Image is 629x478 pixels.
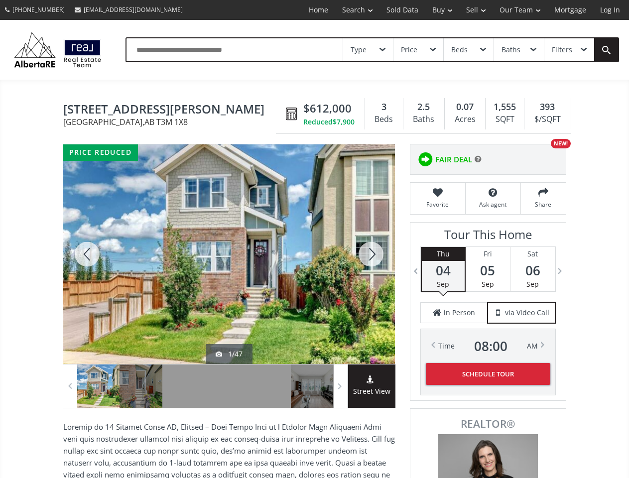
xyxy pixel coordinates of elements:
[63,118,281,126] span: [GEOGRAPHIC_DATA] , AB T3M 1X8
[84,5,183,14] span: [EMAIL_ADDRESS][DOMAIN_NAME]
[451,46,468,53] div: Beds
[333,117,355,127] span: $7,900
[466,247,510,261] div: Fri
[474,339,507,353] span: 08 : 00
[370,112,398,127] div: Beds
[70,0,188,19] a: [EMAIL_ADDRESS][DOMAIN_NAME]
[526,279,539,289] span: Sep
[529,112,565,127] div: $/SQFT
[471,200,515,209] span: Ask agent
[444,308,475,318] span: in Person
[510,263,555,277] span: 06
[552,46,572,53] div: Filters
[450,112,480,127] div: Acres
[502,46,520,53] div: Baths
[408,112,439,127] div: Baths
[551,139,571,148] div: NEW!
[415,200,460,209] span: Favorite
[401,46,417,53] div: Price
[435,154,472,165] span: FAIR DEAL
[422,247,465,261] div: Thu
[351,46,367,53] div: Type
[415,149,435,169] img: rating icon
[370,101,398,114] div: 3
[494,101,516,114] span: 1,555
[348,386,395,397] span: Street View
[63,103,281,118] span: 63 Marquis Green SE
[10,30,106,70] img: Logo
[426,363,550,385] button: Schedule Tour
[482,279,494,289] span: Sep
[12,5,65,14] span: [PHONE_NUMBER]
[420,228,556,246] h3: Tour This Home
[466,263,510,277] span: 05
[510,247,555,261] div: Sat
[63,144,395,364] div: 63 Marquis Green SE Calgary, AB T3M 1X8 - Photo 1 of 47
[438,339,538,353] div: Time AM
[216,349,243,359] div: 1/47
[526,200,561,209] span: Share
[450,101,480,114] div: 0.07
[422,263,465,277] span: 04
[303,117,355,127] div: Reduced
[408,101,439,114] div: 2.5
[437,279,449,289] span: Sep
[505,308,549,318] span: via Video Call
[63,144,138,161] div: price reduced
[491,112,519,127] div: SQFT
[529,101,565,114] div: 393
[303,101,352,116] span: $612,000
[421,419,555,429] span: REALTOR®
